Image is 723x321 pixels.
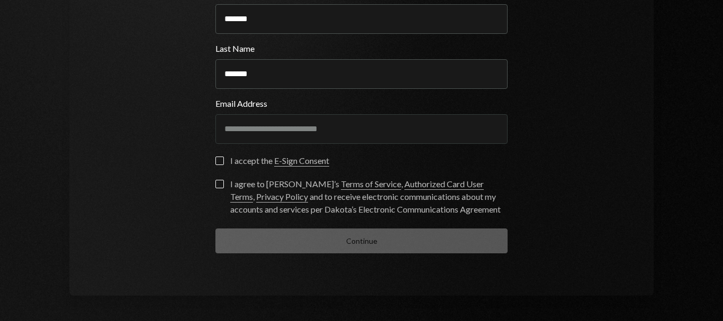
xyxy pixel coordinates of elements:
[230,179,484,203] a: Authorized Card User Terms
[230,154,329,167] div: I accept the
[256,191,308,203] a: Privacy Policy
[215,42,508,55] label: Last Name
[274,155,329,167] a: E-Sign Consent
[215,180,224,188] button: I agree to [PERSON_NAME]’s Terms of Service, Authorized Card User Terms, Privacy Policy and to re...
[215,157,224,165] button: I accept the E-Sign Consent
[341,179,401,190] a: Terms of Service
[230,178,508,216] div: I agree to [PERSON_NAME]’s , , and to receive electronic communications about my accounts and ser...
[215,97,508,110] label: Email Address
